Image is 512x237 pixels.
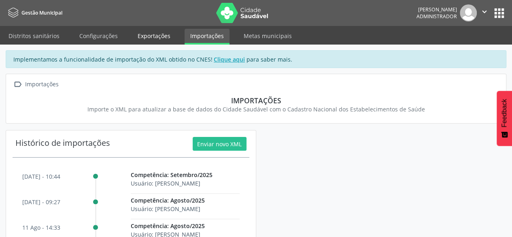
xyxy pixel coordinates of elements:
[23,79,60,90] div: Importações
[185,29,229,45] a: Importações
[131,205,200,213] span: Usuário: [PERSON_NAME]
[12,79,23,90] i: 
[212,55,246,64] a: Clique aqui
[131,171,239,179] p: Competência: Setembro/2025
[501,99,508,127] span: Feedback
[132,29,176,43] a: Exportações
[21,9,62,16] span: Gestão Municipal
[22,172,60,181] p: [DATE] - 10:44
[131,179,200,187] span: Usuário: [PERSON_NAME]
[497,91,512,146] button: Feedback - Mostrar pesquisa
[131,196,239,205] p: Competência: Agosto/2025
[131,222,239,230] p: Competência: Agosto/2025
[3,29,65,43] a: Distritos sanitários
[22,223,60,232] p: 11 ago - 14:33
[22,198,60,206] p: [DATE] - 09:27
[416,6,457,13] div: [PERSON_NAME]
[6,6,62,19] a: Gestão Municipal
[6,50,506,68] div: Implementamos a funcionalidade de importação do XML obtido no CNES! para saber mais.
[74,29,123,43] a: Configurações
[17,105,495,113] div: Importe o XML para atualizar a base de dados do Cidade Saudável com o Cadastro Nacional dos Estab...
[193,137,246,151] button: Enviar novo XML
[214,56,245,63] u: Clique aqui
[460,4,477,21] img: img
[416,13,457,20] span: Administrador
[238,29,297,43] a: Metas municipais
[492,6,506,20] button: apps
[477,4,492,21] button: 
[17,96,495,105] div: Importações
[15,137,110,151] div: Histórico de importações
[12,79,60,90] a:  Importações
[480,7,489,16] i: 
